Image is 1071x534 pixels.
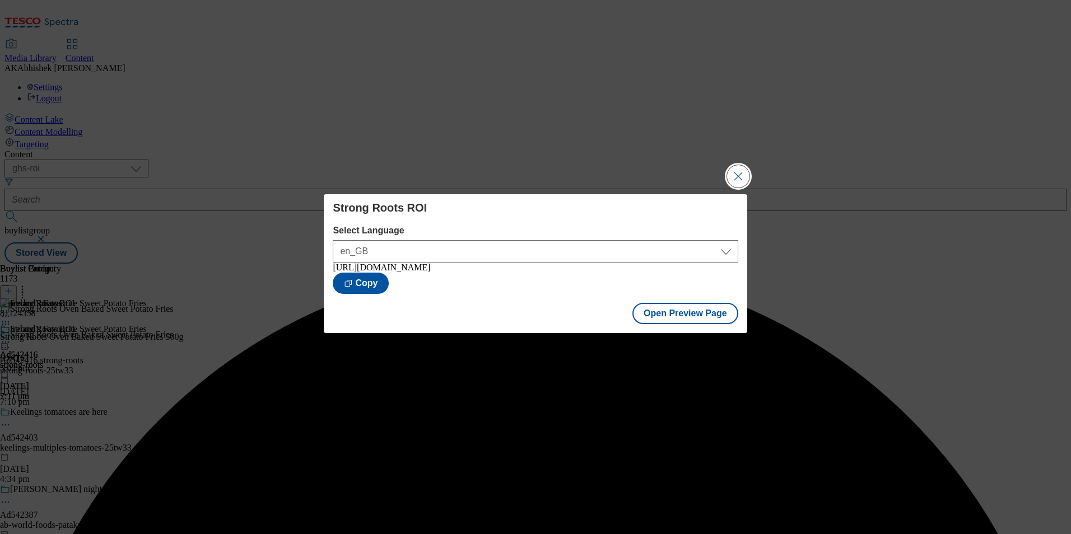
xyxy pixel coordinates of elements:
div: Modal [324,194,747,333]
button: Open Preview Page [632,303,738,324]
label: Select Language [333,226,738,236]
button: Copy [333,273,389,294]
button: Close Modal [727,165,749,188]
div: [URL][DOMAIN_NAME] [333,263,738,273]
h4: Strong Roots ROI [333,201,738,214]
